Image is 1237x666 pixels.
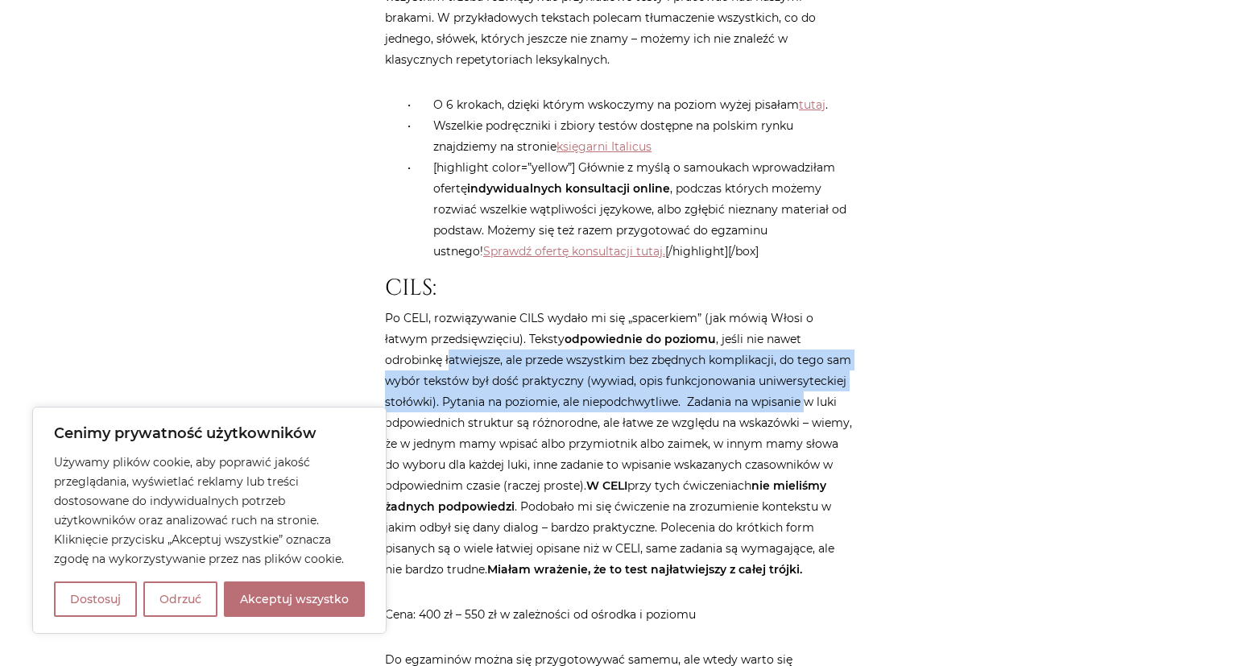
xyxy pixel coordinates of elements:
[385,308,852,580] p: Po CELI, rozwiązywanie CILS wydało mi się „spacerkiem” (jak mówią Włosi o łatwym przedsięwzięciu)...
[54,453,365,569] p: Używamy plików cookie, aby poprawić jakość przeglądania, wyświetlać reklamy lub treści dostosowan...
[54,424,365,443] p: Cenimy prywatność użytkowników
[483,244,665,259] a: Sprawdź ofertę konsultacji tutaj.
[417,115,852,157] li: Wszelkie podręczniki i zbiory testów dostępne na polskim rynku znajdziemy na stronie
[586,478,627,493] strong: W CELI
[143,581,217,617] button: Odrzuć
[54,581,137,617] button: Dostosuj
[467,181,670,196] strong: indywidualnych konsultacji online
[487,562,802,577] strong: Miałam wrażenie, że to test najłatwiejszy z całej trójki.
[417,94,852,115] li: O 6 krokach, dzięki którym wskoczymy na poziom wyżej pisałam .
[556,139,652,154] a: księgarni Italicus
[417,157,852,262] li: [highlight color=”yellow”] Głównie z myślą o samoukach wprowadziłam ofertę , podczas których może...
[385,604,852,625] p: Cena: 400 zł – 550 zł w zależności od ośrodka i poziomu
[565,332,716,346] strong: odpowiednie do poziomu
[224,581,365,617] button: Akceptuj wszystko
[385,275,852,302] h2: CILS:
[799,97,825,112] a: tutaj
